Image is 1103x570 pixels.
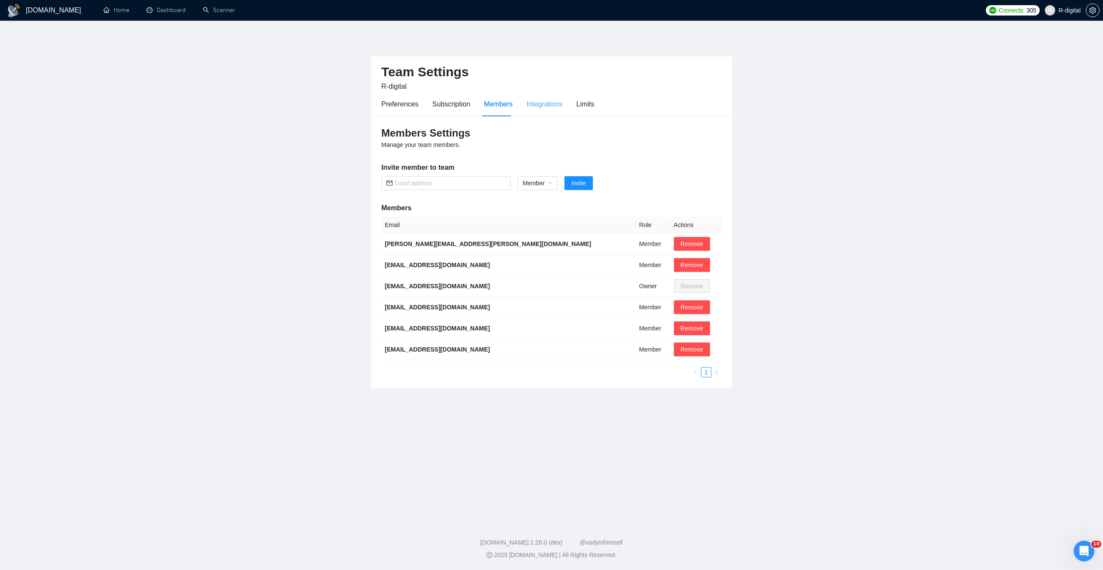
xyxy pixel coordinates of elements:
b: [EMAIL_ADDRESS][DOMAIN_NAME] [385,304,490,311]
span: Member [523,177,552,190]
a: @vadymhimself [580,539,623,546]
button: left [691,367,701,377]
th: Actions [670,217,722,234]
button: Remove [674,237,710,251]
span: Remove [681,324,703,333]
h5: Invite member to team [381,162,722,173]
span: Invite [571,178,586,188]
h2: Team Settings [381,63,722,81]
span: user [1047,7,1053,13]
td: Member [636,318,670,339]
span: Remove [681,302,703,312]
div: Members [484,99,513,109]
a: homeHome [103,6,129,14]
span: 10 [1091,541,1101,548]
th: Email [381,217,636,234]
iframe: Intercom live chat [1074,541,1094,561]
h5: Members [381,203,722,213]
input: Email address [394,178,505,188]
img: upwork-logo.png [989,7,996,14]
button: Invite [564,176,592,190]
td: Member [636,297,670,318]
button: setting [1086,3,1100,17]
div: 2025 [DOMAIN_NAME] | All Rights Reserved. [7,551,1096,560]
a: searchScanner [203,6,235,14]
a: dashboardDashboard [146,6,186,14]
span: 305 [1026,6,1036,15]
button: Remove [674,258,710,272]
b: [EMAIL_ADDRESS][DOMAIN_NAME] [385,346,490,353]
button: right [711,367,722,377]
p: Message from Mariia, sent 1w ago [16,33,127,41]
td: Member [636,234,670,255]
span: left [693,370,698,375]
td: Owner [636,276,670,297]
div: Limits [576,99,595,109]
h3: Members Settings [381,126,722,140]
span: right [714,370,719,375]
b: [EMAIL_ADDRESS][DOMAIN_NAME] [385,325,490,332]
span: Remove [681,260,703,270]
img: logo [7,4,21,18]
span: mail [386,180,393,186]
th: Role [636,217,670,234]
div: Integrations [527,99,563,109]
li: Previous Page [691,367,701,377]
b: [EMAIL_ADDRESS][DOMAIN_NAME] [385,283,490,290]
a: setting [1086,7,1100,14]
td: Member [636,339,670,360]
span: Remove [681,345,703,354]
span: copyright [486,552,492,558]
span: Connects: [999,6,1025,15]
a: [DOMAIN_NAME] 1.26.0 (dev) [480,539,563,546]
b: [EMAIL_ADDRESS][DOMAIN_NAME] [385,262,490,268]
span: R-digital [381,83,407,90]
button: Remove [674,300,710,314]
li: Next Page [711,367,722,377]
td: Member [636,255,670,276]
span: Manage your team members. [381,141,460,148]
div: Subscription [432,99,470,109]
b: [PERSON_NAME][EMAIL_ADDRESS][PERSON_NAME][DOMAIN_NAME] [385,240,591,247]
div: Preferences [381,99,418,109]
p: Earn Free GigRadar Credits - Just by Sharing Your Story! 💬 Want more credits for sending proposal... [16,25,127,33]
span: Remove [681,239,703,249]
a: 1 [701,368,711,377]
button: Remove [674,321,710,335]
button: Remove [674,343,710,356]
